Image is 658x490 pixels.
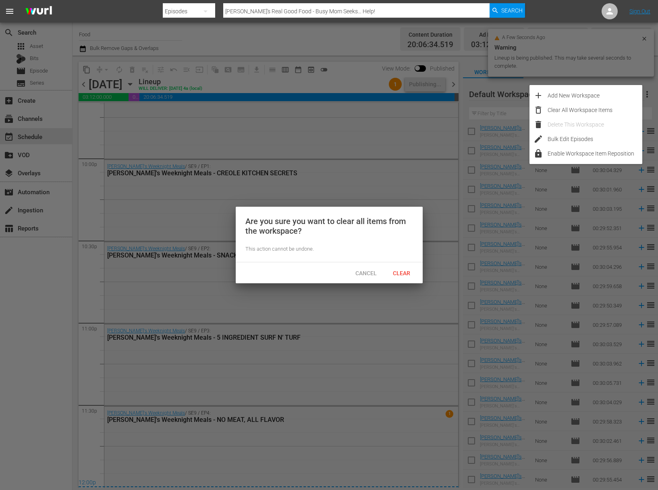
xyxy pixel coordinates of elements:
[533,91,543,100] span: add
[548,103,642,117] div: Clear All Workspace Items
[548,146,642,161] div: Enable Workspace Item Reposition
[384,266,419,280] button: Clear
[548,88,642,103] div: Add New Workspace
[629,8,650,15] a: Sign Out
[548,132,642,146] div: Bulk Edit Episodes
[19,2,58,21] img: ans4CAIJ8jUAAAAAAAAAAAAAAAAAAAAAAAAgQb4GAAAAAAAAAAAAAAAAAAAAAAAAJMjXAAAAAAAAAAAAAAAAAAAAAAAAgAT5G...
[533,149,543,158] span: lock
[501,3,523,18] span: Search
[5,6,15,16] span: menu
[533,120,543,129] span: delete
[349,266,384,280] button: Cancel
[386,270,417,276] span: Clear
[533,134,543,144] span: edit
[548,117,642,132] div: Delete This Workspace
[490,3,525,18] button: Search
[349,270,383,276] span: Cancel
[245,245,413,253] div: This action cannot be undone.
[245,216,413,236] div: Are you sure you want to clear all items from the workspace?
